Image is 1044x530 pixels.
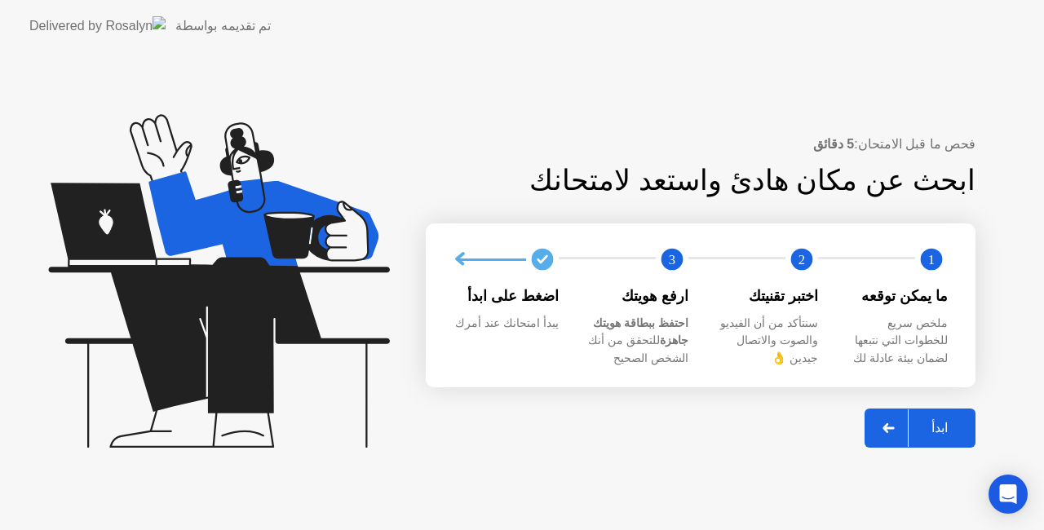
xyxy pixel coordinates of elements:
[455,315,559,333] div: يبدأ امتحانك عند أمرك
[989,475,1028,514] div: Open Intercom Messenger
[714,315,818,368] div: سنتأكد من أن الفيديو والصوت والاتصال جيدين 👌
[29,16,166,35] img: Delivered by Rosalyn
[909,420,971,435] div: ابدأ
[426,159,975,202] div: ابحث عن مكان هادئ واستعد لامتحانك
[585,315,688,368] div: للتحقق من أنك الشخص الصحيح
[593,316,688,347] b: احتفظ ببطاقة هويتك جاهزة
[928,252,935,267] text: 1
[714,285,818,307] div: اختبر تقنيتك
[585,285,688,307] div: ارفع هويتك
[175,16,271,36] div: تم تقديمه بواسطة
[813,137,854,151] b: 5 دقائق
[426,135,975,154] div: فحص ما قبل الامتحان:
[455,285,559,307] div: اضغط على ابدأ
[865,409,975,448] button: ابدأ
[844,315,948,368] div: ملخص سريع للخطوات التي نتبعها لضمان بيئة عادلة لك
[669,252,675,267] text: 3
[844,285,948,307] div: ما يمكن توقعه
[798,252,805,267] text: 2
